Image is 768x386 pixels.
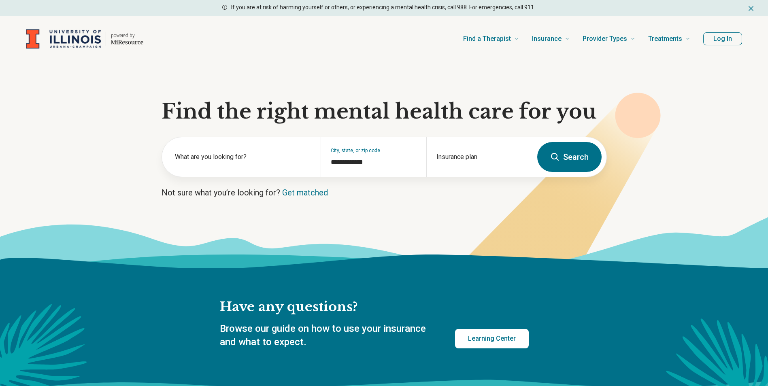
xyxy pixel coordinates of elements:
[703,32,742,45] button: Log In
[537,142,602,172] button: Search
[231,3,535,12] p: If you are at risk of harming yourself or others, or experiencing a mental health crisis, call 98...
[648,33,682,45] span: Treatments
[648,23,690,55] a: Treatments
[175,152,311,162] label: What are you looking for?
[26,26,143,52] a: Home page
[532,23,570,55] a: Insurance
[282,188,328,197] a: Get matched
[455,329,529,348] a: Learning Center
[463,23,519,55] a: Find a Therapist
[532,33,562,45] span: Insurance
[220,299,529,316] h2: Have any questions?
[463,33,511,45] span: Find a Therapist
[583,33,627,45] span: Provider Types
[583,23,635,55] a: Provider Types
[162,100,607,124] h1: Find the right mental health care for you
[111,32,143,39] p: powered by
[162,187,607,198] p: Not sure what you’re looking for?
[747,3,755,13] button: Dismiss
[220,322,436,349] p: Browse our guide on how to use your insurance and what to expect.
